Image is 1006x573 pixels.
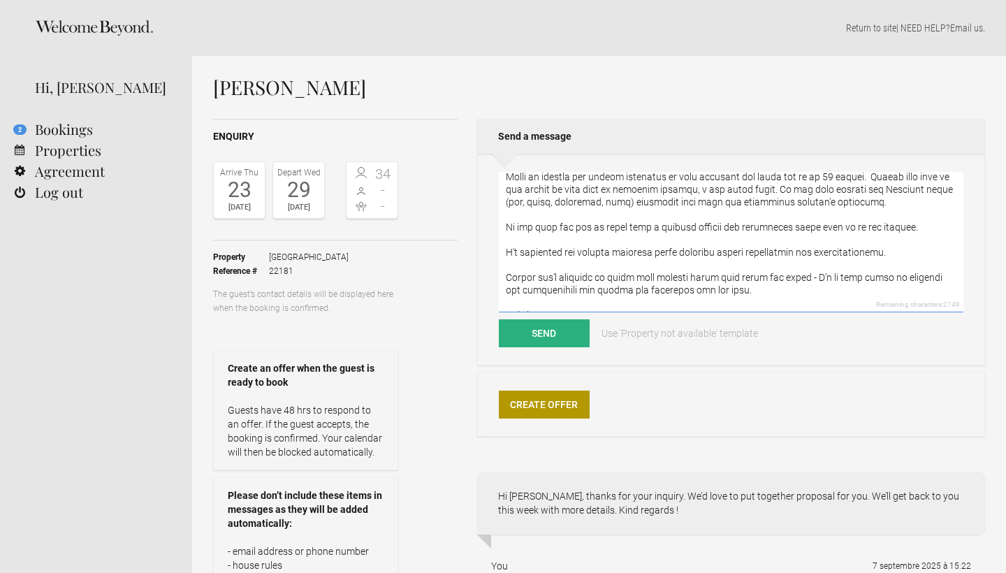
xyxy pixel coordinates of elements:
[228,361,384,389] strong: Create an offer when the guest is ready to book
[499,391,590,419] a: Create Offer
[277,180,321,201] div: 29
[950,22,983,34] a: Email us
[13,124,27,135] flynt-notification-badge: 2
[499,319,590,347] button: Send
[213,129,458,144] h2: Enquiry
[213,21,985,35] p: | NEED HELP? .
[873,561,971,571] flynt-date-display: 7 septembre 2025 à 15:22
[372,167,395,181] span: 34
[35,77,171,98] div: Hi, [PERSON_NAME]
[228,403,384,459] p: Guests have 48 hrs to respond to an offer. If the guest accepts, the booking is confirmed. Your c...
[217,180,261,201] div: 23
[213,287,398,315] p: The guest’s contact details will be displayed here when the booking is confirmed.
[846,22,896,34] a: Return to site
[277,201,321,215] div: [DATE]
[213,77,985,98] h1: [PERSON_NAME]
[217,201,261,215] div: [DATE]
[477,472,985,535] div: Hi [PERSON_NAME], thanks for your inquiry. We’d love to put together proposal for you. We’ll get ...
[477,119,985,154] h2: Send a message
[491,559,508,573] div: You
[269,264,349,278] span: 22181
[213,264,269,278] strong: Reference #
[592,319,768,347] a: Use 'Property not available' template
[269,250,349,264] span: [GEOGRAPHIC_DATA]
[277,166,321,180] div: Depart Wed
[372,199,395,213] span: -
[228,488,384,530] strong: Please don’t include these items in messages as they will be added automatically:
[213,250,269,264] strong: Property
[372,183,395,197] span: -
[217,166,261,180] div: Arrive Thu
